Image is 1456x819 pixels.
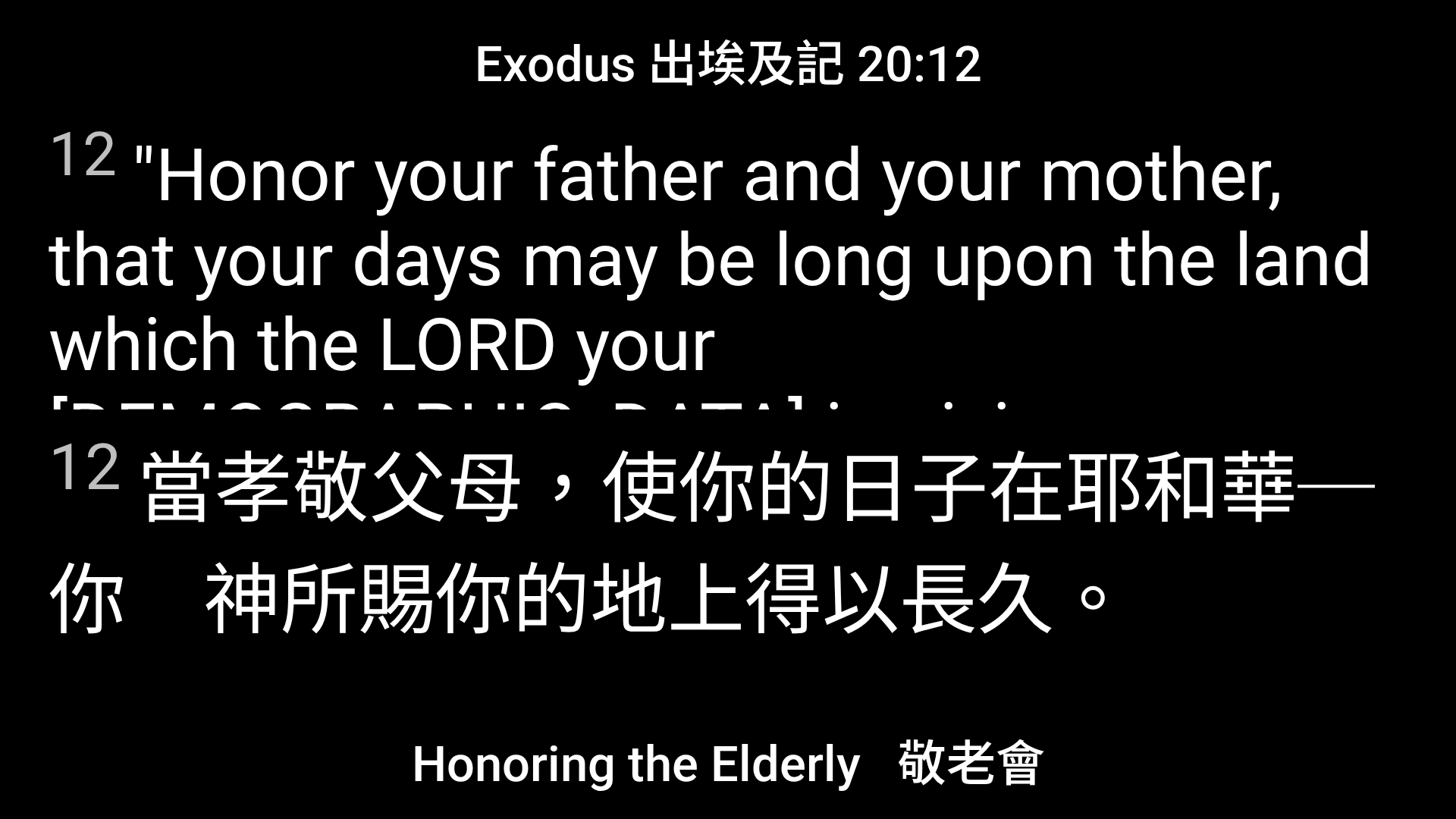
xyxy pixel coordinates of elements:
wh517: ，使你的日子 [49,444,1375,646]
wh3513: 父 [49,444,1375,646]
sup: 12 [49,119,117,190]
wh127: 上得以長久 [667,555,1131,646]
wh3068: ─你 神 [49,444,1375,646]
wh748: 。 [1054,555,1131,646]
span: Honoring the Elderly 敬老會 [412,724,1045,795]
wh3117: 在耶和華 [49,444,1375,646]
wh1: 母 [49,444,1375,646]
sup: 12 [49,429,121,505]
span: Exodus 出埃及記 20:12 [475,24,982,96]
span: 當孝敬 [49,426,1407,649]
wh5414: 你的地 [435,555,1131,646]
wh430: 所賜 [281,555,1131,646]
span: "Honor your father and your mother, that your days may be long upon the land which the LORD your ... [49,119,1407,472]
